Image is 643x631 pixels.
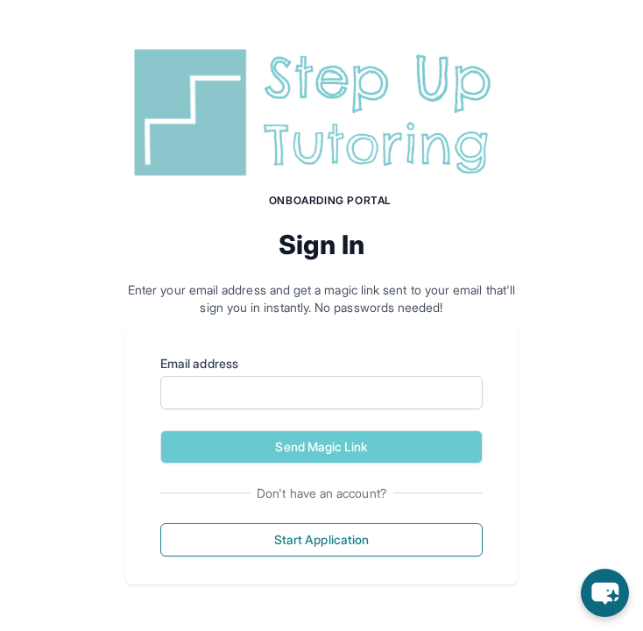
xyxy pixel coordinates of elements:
[143,194,518,208] h1: Onboarding Portal
[125,42,518,183] img: Step Up Tutoring horizontal logo
[125,281,518,316] p: Enter your email address and get a magic link sent to your email that'll sign you in instantly. N...
[160,430,483,464] button: Send Magic Link
[250,485,393,502] span: Don't have an account?
[160,355,483,372] label: Email address
[125,229,518,260] h2: Sign In
[160,523,483,557] button: Start Application
[581,569,629,617] button: chat-button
